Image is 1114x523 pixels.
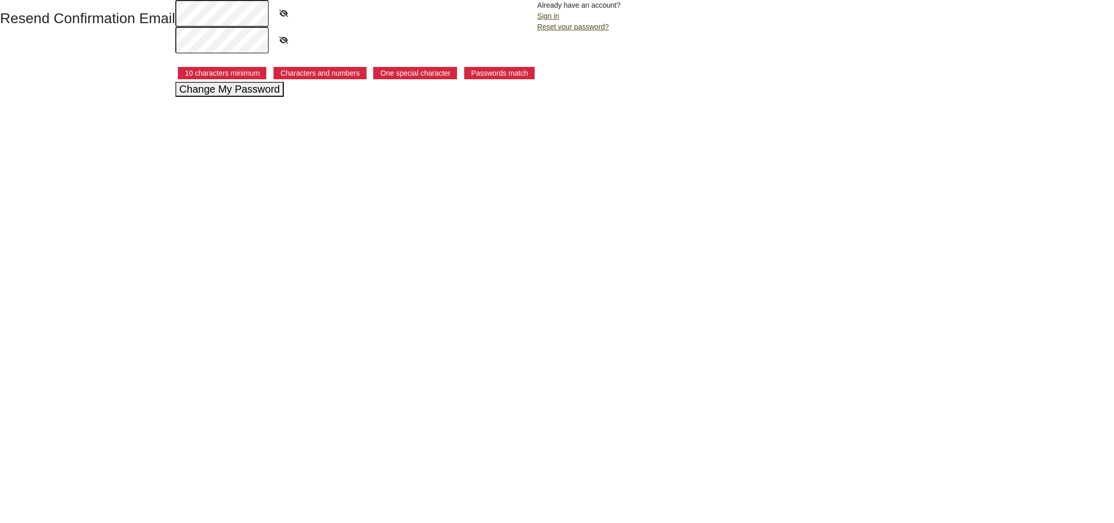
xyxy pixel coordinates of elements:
[537,23,609,31] a: Reset your password?
[175,82,284,97] button: Change My Password
[464,67,535,79] p: Passwords match
[273,67,367,79] p: Characters and numbers
[373,67,457,79] p: One special character
[537,12,559,20] a: Sign in
[178,67,267,79] p: 10 characters minimum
